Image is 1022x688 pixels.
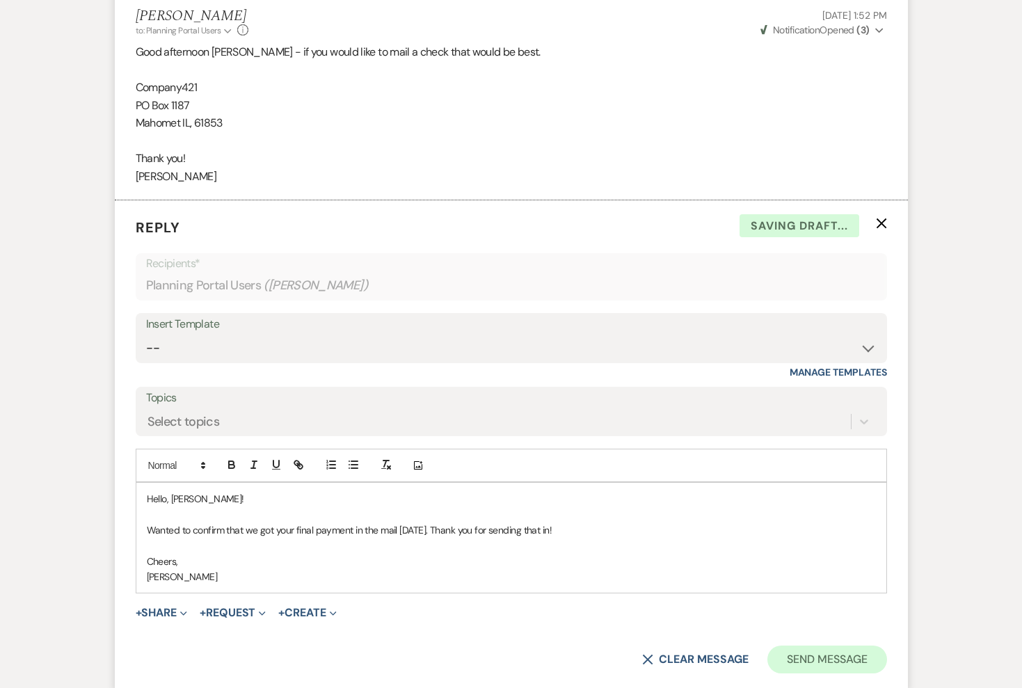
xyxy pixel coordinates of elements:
button: Send Message [767,646,886,673]
p: Good afternoon [PERSON_NAME] - if you would like to mail a check that would be best. [136,43,887,61]
button: Share [136,607,188,618]
button: Request [200,607,266,618]
span: + [278,607,285,618]
span: ( [PERSON_NAME] ) [264,276,368,295]
button: NotificationOpened (3) [758,23,887,38]
p: [PERSON_NAME] [147,569,876,584]
p: Cheers, [147,554,876,569]
span: + [200,607,206,618]
h5: [PERSON_NAME] [136,8,249,25]
p: [PERSON_NAME] [136,168,887,186]
div: Select topics [147,413,220,431]
button: Clear message [642,654,748,665]
div: Insert Template [146,314,877,335]
p: Hello, [PERSON_NAME]! [147,491,876,506]
span: + [136,607,142,618]
span: to: Planning Portal Users [136,25,221,36]
a: Manage Templates [790,366,887,378]
p: PO Box 1187 [136,97,887,115]
strong: ( 3 ) [856,24,869,36]
span: Opened [760,24,870,36]
span: Reply [136,218,180,237]
button: to: Planning Portal Users [136,24,234,37]
p: Company421 [136,79,887,97]
button: Create [278,607,336,618]
span: Notification [773,24,820,36]
div: Planning Portal Users [146,272,877,299]
label: Topics [146,388,877,408]
p: Mahomet IL, 61853 [136,114,887,132]
span: Saving draft... [740,214,859,238]
p: Wanted to confirm that we got your final payment in the mail [DATE]. Thank you for sending that in! [147,522,876,538]
p: Thank you! [136,150,887,168]
span: [DATE] 1:52 PM [822,9,886,22]
p: Recipients* [146,255,877,273]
